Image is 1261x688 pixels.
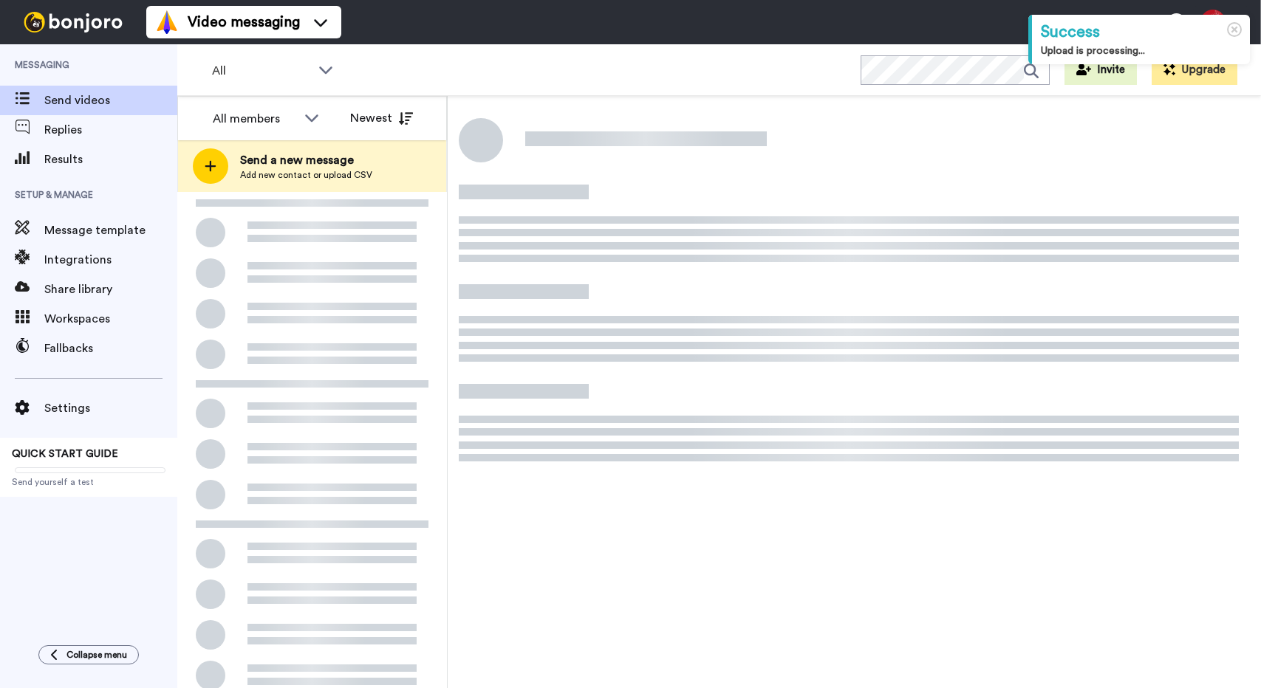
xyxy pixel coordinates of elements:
[1152,55,1237,85] button: Upgrade
[44,121,177,139] span: Replies
[155,10,179,34] img: vm-color.svg
[44,281,177,298] span: Share library
[213,110,297,128] div: All members
[18,12,129,32] img: bj-logo-header-white.svg
[38,645,139,664] button: Collapse menu
[44,221,177,239] span: Message template
[212,62,311,80] span: All
[66,649,127,661] span: Collapse menu
[1041,44,1241,58] div: Upload is processing...
[240,169,372,181] span: Add new contact or upload CSV
[12,449,118,459] span: QUICK START GUIDE
[1041,21,1241,44] div: Success
[240,151,372,169] span: Send a new message
[44,399,177,417] span: Settings
[44,340,177,357] span: Fallbacks
[44,251,177,269] span: Integrations
[1064,55,1137,85] button: Invite
[44,92,177,109] span: Send videos
[44,310,177,328] span: Workspaces
[12,476,165,488] span: Send yourself a test
[44,151,177,168] span: Results
[339,103,424,133] button: Newest
[188,12,300,32] span: Video messaging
